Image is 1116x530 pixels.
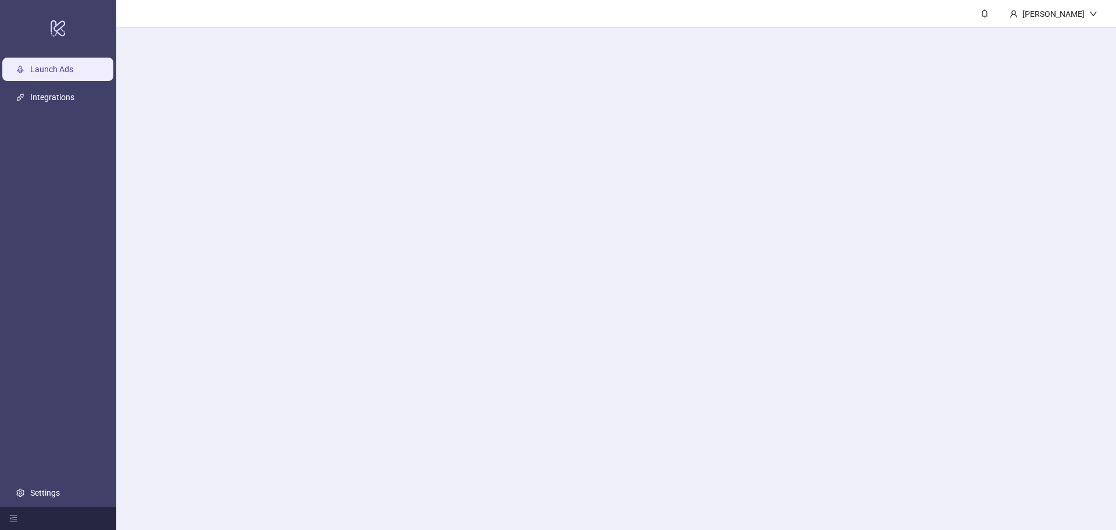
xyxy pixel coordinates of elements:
[1089,10,1097,18] span: down
[30,488,60,497] a: Settings
[30,65,73,74] a: Launch Ads
[30,93,74,102] a: Integrations
[981,9,989,17] span: bell
[1018,8,1089,20] div: [PERSON_NAME]
[9,514,17,522] span: menu-fold
[1010,10,1018,18] span: user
